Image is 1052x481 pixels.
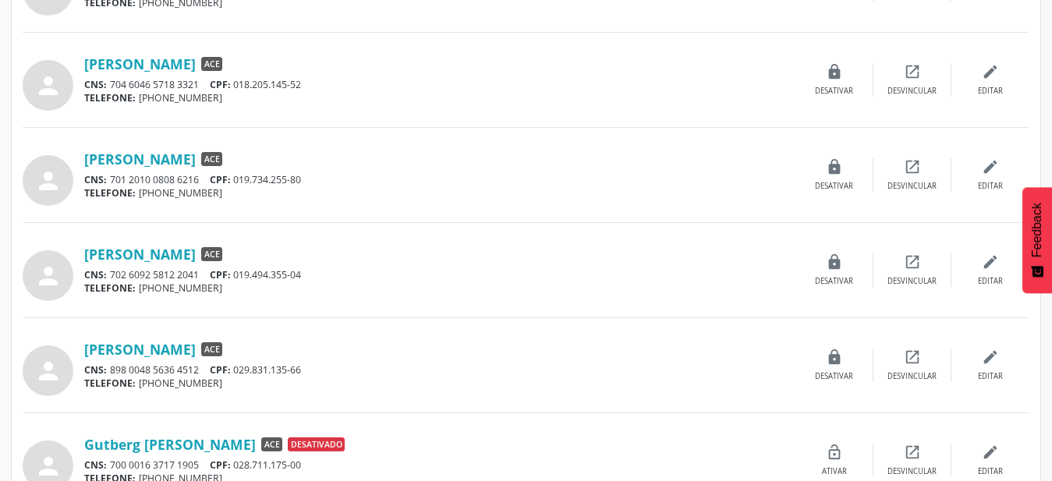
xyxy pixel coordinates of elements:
[887,86,937,97] div: Desvincular
[84,363,107,377] span: CNS:
[826,348,843,366] i: lock
[84,91,795,104] div: [PHONE_NUMBER]
[982,444,999,461] i: edit
[84,377,795,390] div: [PHONE_NUMBER]
[210,363,231,377] span: CPF:
[201,342,222,356] span: ACE
[1030,203,1044,257] span: Feedback
[887,466,937,477] div: Desvincular
[84,268,107,281] span: CNS:
[826,444,843,461] i: lock_open
[982,63,999,80] i: edit
[84,281,795,295] div: [PHONE_NUMBER]
[201,57,222,71] span: ACE
[815,86,853,97] div: Desativar
[210,78,231,91] span: CPF:
[982,253,999,271] i: edit
[210,458,231,472] span: CPF:
[84,281,136,295] span: TELEFONE:
[210,268,231,281] span: CPF:
[978,466,1003,477] div: Editar
[887,371,937,382] div: Desvincular
[815,276,853,287] div: Desativar
[84,150,196,168] a: [PERSON_NAME]
[84,186,795,200] div: [PHONE_NUMBER]
[978,86,1003,97] div: Editar
[84,341,196,358] a: [PERSON_NAME]
[904,63,921,80] i: open_in_new
[826,158,843,175] i: lock
[34,357,62,385] i: person
[84,55,196,73] a: [PERSON_NAME]
[826,63,843,80] i: lock
[982,348,999,366] i: edit
[84,78,795,91] div: 704 6046 5718 3321 018.205.145-52
[84,436,256,453] a: Gutberg [PERSON_NAME]
[904,158,921,175] i: open_in_new
[1022,187,1052,293] button: Feedback - Mostrar pesquisa
[34,167,62,195] i: person
[815,181,853,192] div: Desativar
[826,253,843,271] i: lock
[84,173,795,186] div: 701 2010 0808 6216 019.734.255-80
[887,181,937,192] div: Desvincular
[84,458,107,472] span: CNS:
[815,371,853,382] div: Desativar
[288,437,345,451] span: Desativado
[84,78,107,91] span: CNS:
[210,173,231,186] span: CPF:
[84,377,136,390] span: TELEFONE:
[978,276,1003,287] div: Editar
[978,371,1003,382] div: Editar
[261,437,282,451] span: ACE
[904,444,921,461] i: open_in_new
[84,186,136,200] span: TELEFONE:
[887,276,937,287] div: Desvincular
[34,262,62,290] i: person
[84,246,196,263] a: [PERSON_NAME]
[982,158,999,175] i: edit
[201,152,222,166] span: ACE
[34,72,62,100] i: person
[978,181,1003,192] div: Editar
[84,268,795,281] div: 702 6092 5812 2041 019.494.355-04
[904,253,921,271] i: open_in_new
[904,348,921,366] i: open_in_new
[84,363,795,377] div: 898 0048 5636 4512 029.831.135-66
[34,452,62,480] i: person
[822,466,847,477] div: Ativar
[84,91,136,104] span: TELEFONE:
[84,458,795,472] div: 700 0016 3717 1905 028.711.175-00
[201,247,222,261] span: ACE
[84,173,107,186] span: CNS:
